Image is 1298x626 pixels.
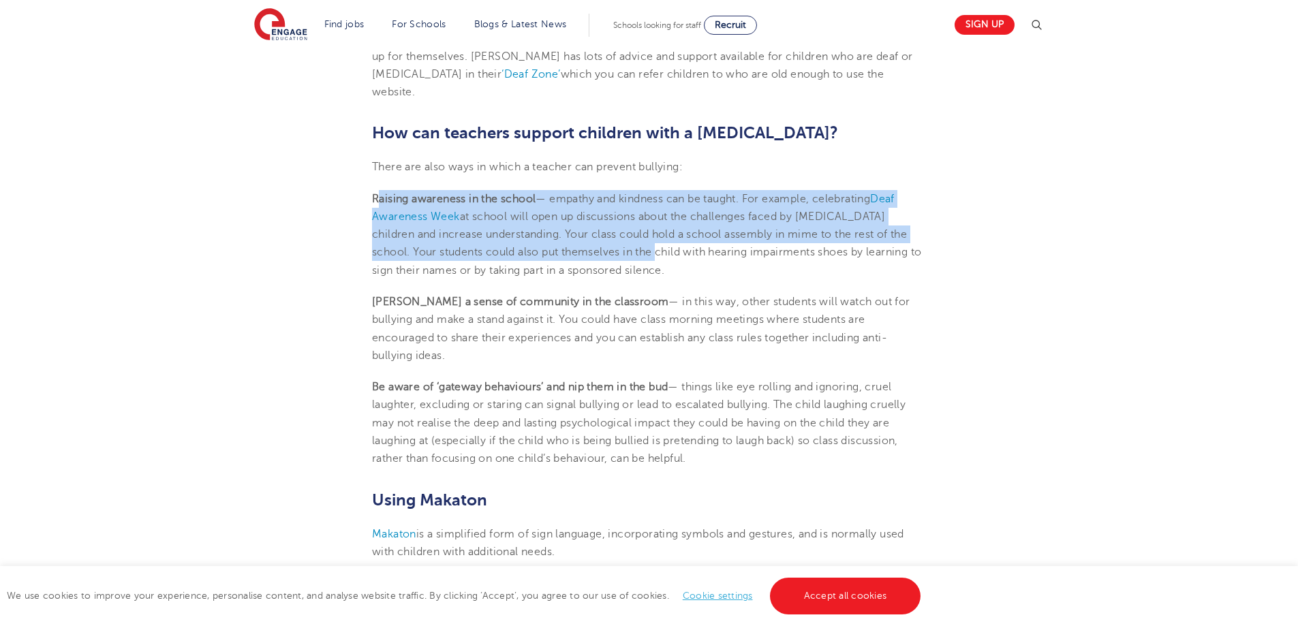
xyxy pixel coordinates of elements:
[324,19,365,29] a: Find jobs
[683,591,753,601] a: Cookie settings
[704,16,757,35] a: Recruit
[7,591,924,601] span: We use cookies to improve your experience, personalise content, and analyse website traffic. By c...
[372,528,416,540] a: Makaton
[501,68,560,80] a: ‘Deaf Zone’
[372,381,906,465] span: — things like eye rolling and ignoring, cruel laughter, excluding or staring can signal bullying ...
[392,19,446,29] a: For Schools
[372,193,895,223] a: Deaf Awareness Week
[372,161,683,173] span: There are also ways in which a teacher can prevent bullying:
[372,193,536,205] b: Raising awareness in the school
[372,210,921,277] span: at school will open up discussions about the challenges faced by [MEDICAL_DATA] children and incr...
[715,20,746,30] span: Recruit
[372,528,904,558] span: is a simplified form of sign language, incorporating symbols and gestures, and is normally used w...
[372,123,838,142] span: How can teachers support children with a [MEDICAL_DATA]?
[474,19,567,29] a: Blogs & Latest News
[955,15,1015,35] a: Sign up
[372,296,910,362] span: — in this way, other students will watch out for bullying and make a stand against it. You could ...
[372,296,668,308] b: [PERSON_NAME] a sense of community in the classroom
[372,381,668,393] b: Be aware of ‘gateway behaviours’ and nip them in the bud
[536,193,870,205] span: — empathy and kindness can be taught. For example, celebrating
[770,578,921,614] a: Accept all cookies
[372,68,884,98] span: which you can refer children to who are old enough to use the website.
[372,490,487,510] span: Using Makaton
[254,8,307,42] img: Engage Education
[613,20,701,30] span: Schools looking for staff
